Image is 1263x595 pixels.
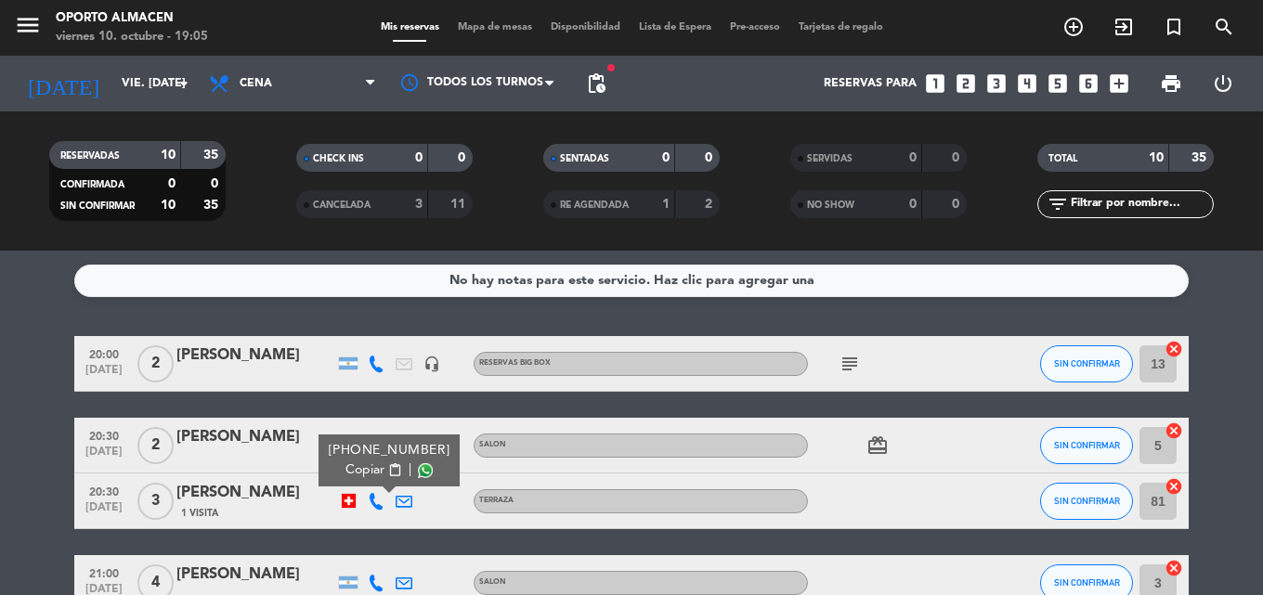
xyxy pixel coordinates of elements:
[1054,440,1120,450] span: SIN CONFIRMAR
[56,28,208,46] div: viernes 10. octubre - 19:05
[161,199,176,212] strong: 10
[161,149,176,162] strong: 10
[81,562,127,583] span: 21:00
[1069,194,1213,214] input: Filtrar por nombre...
[313,154,364,163] span: CHECK INS
[662,198,670,211] strong: 1
[60,180,124,189] span: CONFIRMADA
[81,446,127,467] span: [DATE]
[1160,72,1182,95] span: print
[388,463,402,477] span: content_paste
[371,22,449,32] span: Mis reservas
[605,62,617,73] span: fiber_manual_record
[1163,16,1185,38] i: turned_in_not
[137,427,174,464] span: 2
[81,343,127,364] span: 20:00
[313,200,371,210] span: CANCELADA
[541,22,630,32] span: Disponibilidad
[630,22,721,32] span: Lista de Espera
[450,198,469,211] strong: 11
[81,480,127,501] span: 20:30
[1015,71,1039,96] i: looks_4
[1046,71,1070,96] i: looks_5
[60,151,120,161] span: RESERVADAS
[137,345,174,382] span: 2
[839,353,861,375] i: subject
[1149,151,1164,164] strong: 10
[1212,72,1234,95] i: power_settings_new
[662,151,670,164] strong: 0
[923,71,947,96] i: looks_one
[458,151,469,164] strong: 0
[789,22,892,32] span: Tarjetas de regalo
[705,151,716,164] strong: 0
[824,77,917,90] span: Reservas para
[176,343,334,368] div: [PERSON_NAME]
[479,359,551,367] span: RESERVAS BIG BOX
[415,198,423,211] strong: 3
[909,151,917,164] strong: 0
[176,425,334,449] div: [PERSON_NAME]
[705,198,716,211] strong: 2
[203,199,222,212] strong: 35
[137,483,174,520] span: 3
[240,77,272,90] span: Cena
[585,72,607,95] span: pending_actions
[479,497,514,504] span: TERRAZA
[1165,340,1183,358] i: cancel
[176,481,334,505] div: [PERSON_NAME]
[1165,559,1183,577] i: cancel
[1113,16,1135,38] i: exit_to_app
[329,441,450,460] div: [PHONE_NUMBER]
[203,149,222,162] strong: 35
[56,9,208,28] div: Oporto Almacen
[1040,345,1133,382] button: SIN CONFIRMAR
[866,434,889,457] i: card_giftcard
[81,501,127,523] span: [DATE]
[1076,71,1100,96] i: looks_6
[984,71,1009,96] i: looks_3
[1054,358,1120,369] span: SIN CONFIRMAR
[807,154,853,163] span: SERVIDAS
[1107,71,1131,96] i: add_box
[560,154,609,163] span: SENTADAS
[479,441,506,448] span: SALON
[560,200,629,210] span: RE AGENDADA
[81,364,127,385] span: [DATE]
[345,460,402,480] button: Copiarcontent_paste
[909,198,917,211] strong: 0
[415,151,423,164] strong: 0
[1213,16,1235,38] i: search
[345,460,384,480] span: Copiar
[181,506,218,521] span: 1 Visita
[1165,421,1183,440] i: cancel
[1040,483,1133,520] button: SIN CONFIRMAR
[409,460,412,480] span: |
[449,270,814,291] div: No hay notas para este servicio. Haz clic para agregar una
[60,201,135,211] span: SIN CONFIRMAR
[952,198,963,211] strong: 0
[1047,193,1069,215] i: filter_list
[423,356,440,372] i: headset_mic
[807,200,854,210] span: NO SHOW
[721,22,789,32] span: Pre-acceso
[479,578,506,586] span: SALON
[1040,427,1133,464] button: SIN CONFIRMAR
[168,177,176,190] strong: 0
[173,72,195,95] i: arrow_drop_down
[1191,151,1210,164] strong: 35
[14,63,112,104] i: [DATE]
[952,151,963,164] strong: 0
[1048,154,1077,163] span: TOTAL
[954,71,978,96] i: looks_two
[1054,577,1120,588] span: SIN CONFIRMAR
[1062,16,1085,38] i: add_circle_outline
[1054,496,1120,506] span: SIN CONFIRMAR
[211,177,222,190] strong: 0
[14,11,42,45] button: menu
[176,563,334,587] div: [PERSON_NAME]
[1197,56,1249,111] div: LOG OUT
[1165,477,1183,496] i: cancel
[81,424,127,446] span: 20:30
[449,22,541,32] span: Mapa de mesas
